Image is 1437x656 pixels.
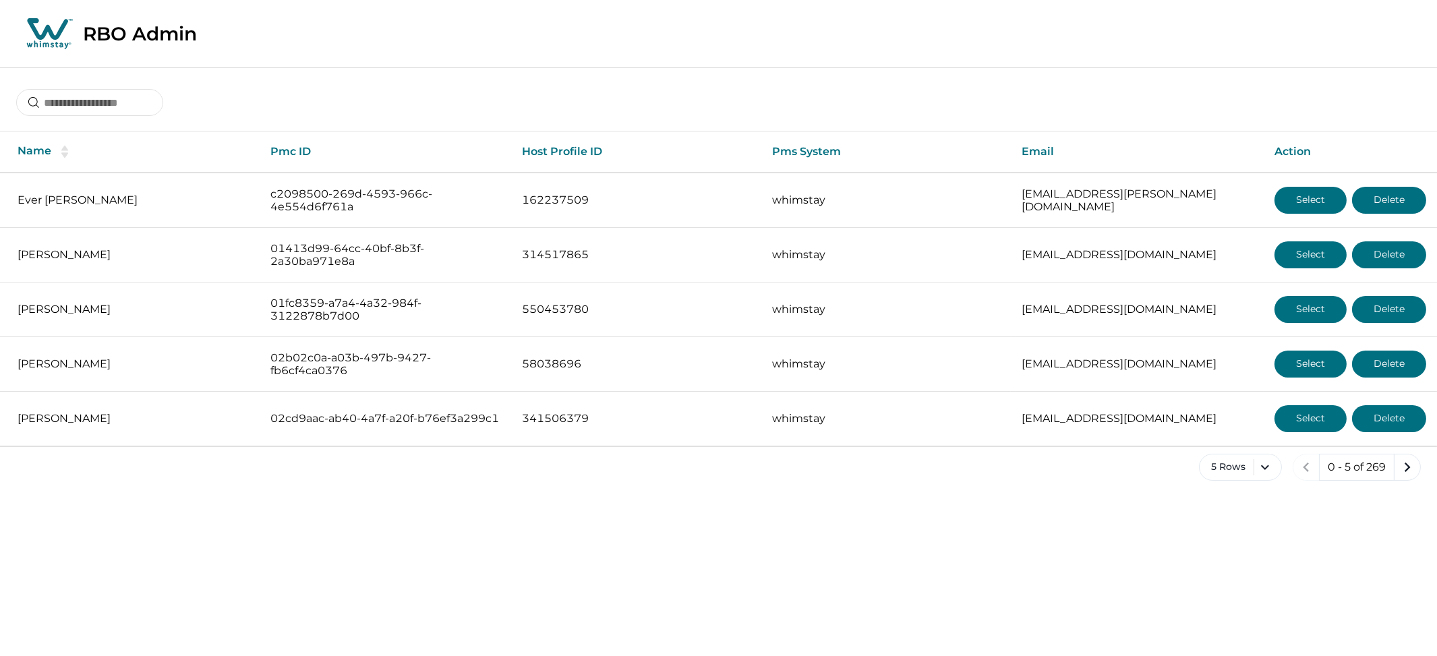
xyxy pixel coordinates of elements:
[1274,405,1347,432] button: Select
[1274,187,1347,214] button: Select
[18,412,249,425] p: [PERSON_NAME]
[1274,296,1347,323] button: Select
[1022,303,1253,316] p: [EMAIL_ADDRESS][DOMAIN_NAME]
[522,303,751,316] p: 550453780
[51,145,78,158] button: sorting
[1352,296,1426,323] button: Delete
[270,187,500,214] p: c2098500-269d-4593-966c-4e554d6f761a
[1011,131,1264,173] th: Email
[270,412,500,425] p: 02cd9aac-ab40-4a7f-a20f-b76ef3a299c1
[761,131,1010,173] th: Pms System
[18,248,249,262] p: [PERSON_NAME]
[1394,454,1421,481] button: next page
[1022,248,1253,262] p: [EMAIL_ADDRESS][DOMAIN_NAME]
[1352,187,1426,214] button: Delete
[270,351,500,378] p: 02b02c0a-a03b-497b-9427-fb6cf4ca0376
[522,412,751,425] p: 341506379
[1328,460,1386,474] p: 0 - 5 of 269
[772,412,999,425] p: whimstay
[772,193,999,207] p: whimstay
[511,131,761,173] th: Host Profile ID
[260,131,511,173] th: Pmc ID
[83,22,197,45] p: RBO Admin
[522,248,751,262] p: 314517865
[1022,412,1253,425] p: [EMAIL_ADDRESS][DOMAIN_NAME]
[270,242,500,268] p: 01413d99-64cc-40bf-8b3f-2a30ba971e8a
[1352,241,1426,268] button: Delete
[18,303,249,316] p: [PERSON_NAME]
[1264,131,1437,173] th: Action
[522,193,751,207] p: 162237509
[772,248,999,262] p: whimstay
[1199,454,1282,481] button: 5 Rows
[1022,357,1253,371] p: [EMAIL_ADDRESS][DOMAIN_NAME]
[772,303,999,316] p: whimstay
[270,297,500,323] p: 01fc8359-a7a4-4a32-984f-3122878b7d00
[1274,351,1347,378] button: Select
[1352,351,1426,378] button: Delete
[522,357,751,371] p: 58038696
[1293,454,1320,481] button: previous page
[1274,241,1347,268] button: Select
[18,193,249,207] p: Ever [PERSON_NAME]
[772,357,999,371] p: whimstay
[1022,187,1253,214] p: [EMAIL_ADDRESS][PERSON_NAME][DOMAIN_NAME]
[18,357,249,371] p: [PERSON_NAME]
[1352,405,1426,432] button: Delete
[1319,454,1395,481] button: 0 - 5 of 269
